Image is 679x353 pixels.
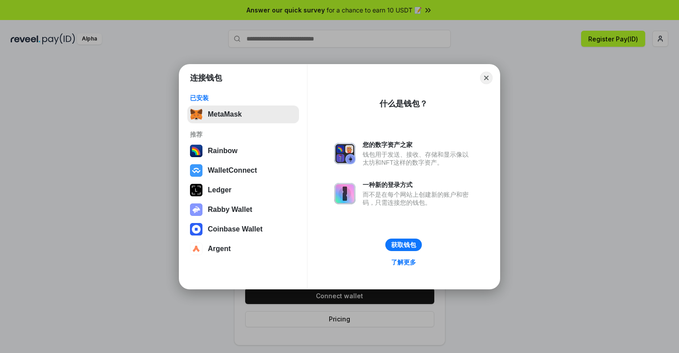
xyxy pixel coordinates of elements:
div: Argent [208,245,231,253]
img: svg+xml,%3Csvg%20width%3D%2228%22%20height%3D%2228%22%20viewBox%3D%220%200%2028%2028%22%20fill%3D... [190,164,202,177]
img: svg+xml,%3Csvg%20xmlns%3D%22http%3A%2F%2Fwww.w3.org%2F2000%2Fsvg%22%20width%3D%2228%22%20height%3... [190,184,202,196]
div: 什么是钱包？ [380,98,428,109]
div: 一种新的登录方式 [363,181,473,189]
img: svg+xml,%3Csvg%20width%3D%2228%22%20height%3D%2228%22%20viewBox%3D%220%200%2028%2028%22%20fill%3D... [190,243,202,255]
img: svg+xml,%3Csvg%20xmlns%3D%22http%3A%2F%2Fwww.w3.org%2F2000%2Fsvg%22%20fill%3D%22none%22%20viewBox... [190,203,202,216]
div: Rabby Wallet [208,206,252,214]
button: Rainbow [187,142,299,160]
button: Ledger [187,181,299,199]
div: 而不是在每个网站上创建新的账户和密码，只需连接您的钱包。 [363,191,473,207]
div: Rainbow [208,147,238,155]
button: Close [480,72,493,84]
button: WalletConnect [187,162,299,179]
img: svg+xml,%3Csvg%20width%3D%22120%22%20height%3D%22120%22%20viewBox%3D%220%200%20120%20120%22%20fil... [190,145,202,157]
button: Coinbase Wallet [187,220,299,238]
button: 获取钱包 [385,239,422,251]
div: 您的数字资产之家 [363,141,473,149]
div: WalletConnect [208,166,257,174]
div: 推荐 [190,130,296,138]
button: Argent [187,240,299,258]
div: Coinbase Wallet [208,225,263,233]
img: svg+xml,%3Csvg%20width%3D%2228%22%20height%3D%2228%22%20viewBox%3D%220%200%2028%2028%22%20fill%3D... [190,223,202,235]
img: svg+xml,%3Csvg%20xmlns%3D%22http%3A%2F%2Fwww.w3.org%2F2000%2Fsvg%22%20fill%3D%22none%22%20viewBox... [334,183,356,204]
button: Rabby Wallet [187,201,299,219]
h1: 连接钱包 [190,73,222,83]
div: 已安装 [190,94,296,102]
div: 了解更多 [391,258,416,266]
img: svg+xml,%3Csvg%20fill%3D%22none%22%20height%3D%2233%22%20viewBox%3D%220%200%2035%2033%22%20width%... [190,108,202,121]
div: Ledger [208,186,231,194]
img: svg+xml,%3Csvg%20xmlns%3D%22http%3A%2F%2Fwww.w3.org%2F2000%2Fsvg%22%20fill%3D%22none%22%20viewBox... [334,143,356,164]
div: MetaMask [208,110,242,118]
button: MetaMask [187,105,299,123]
div: 钱包用于发送、接收、存储和显示像以太坊和NFT这样的数字资产。 [363,150,473,166]
div: 获取钱包 [391,241,416,249]
a: 了解更多 [386,256,421,268]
